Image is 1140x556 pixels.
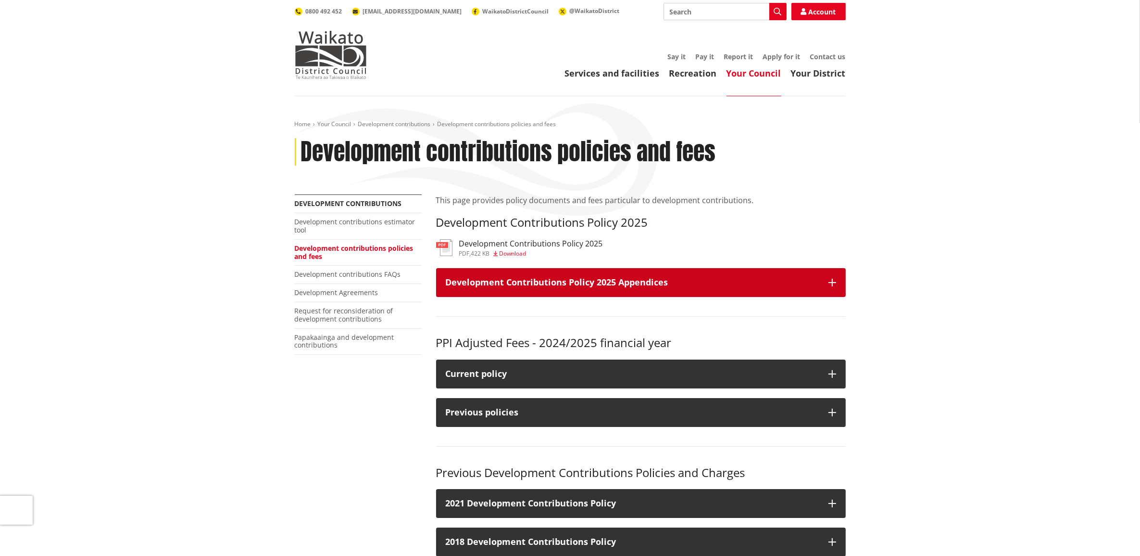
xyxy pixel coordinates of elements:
[1096,516,1130,550] iframe: Messenger Launcher
[295,244,413,261] a: Development contributions policies and fees
[295,270,401,279] a: Development contributions FAQs
[363,7,462,15] span: [EMAIL_ADDRESS][DOMAIN_NAME]
[438,120,556,128] span: Development contributions policies and fees
[791,67,846,79] a: Your District
[446,499,819,508] h3: 2021 Development Contributions Policy
[763,52,801,61] a: Apply for it
[669,67,717,79] a: Recreation
[459,239,603,248] h3: Development Contributions Policy 2025
[295,306,393,323] a: Request for reconsideration of development contributions
[565,67,660,79] a: Services and facilities
[358,120,431,128] a: Development contributions
[295,120,311,128] a: Home
[436,239,603,257] a: Development Contributions Policy 2025 pdf,422 KB Download
[295,199,402,208] a: Development contributions
[500,249,526,258] span: Download
[295,217,415,234] a: Development contributions estimator tool
[436,360,846,388] button: Current policy
[664,3,787,20] input: Search input
[436,216,846,230] h3: Development Contributions Policy 2025
[559,7,620,15] a: @WaikatoDistrict
[436,268,846,297] button: Development Contributions Policy 2025 Appendices
[318,120,351,128] a: Your Council
[295,31,367,79] img: Waikato District Council - Te Kaunihera aa Takiwaa o Waikato
[810,52,846,61] a: Contact us
[668,52,686,61] a: Say it
[295,120,846,129] nav: breadcrumb
[295,288,378,297] a: Development Agreements
[446,369,819,379] div: Current policy
[483,7,549,15] span: WaikatoDistrictCouncil
[352,7,462,15] a: [EMAIL_ADDRESS][DOMAIN_NAME]
[570,7,620,15] span: @WaikatoDistrict
[436,466,846,480] h3: Previous Development Contributions Policies and Charges
[295,7,342,15] a: 0800 492 452
[436,398,846,427] button: Previous policies
[436,239,452,256] img: document-pdf.svg
[471,249,490,258] span: 422 KB
[295,333,394,350] a: Papakaainga and development contributions
[436,336,846,350] h3: PPI Adjusted Fees - 2024/2025 financial year
[436,194,846,206] p: This page provides policy documents and fees particular to development contributions.
[446,278,819,287] h3: Development Contributions Policy 2025 Appendices
[306,7,342,15] span: 0800 492 452
[446,408,819,417] div: Previous policies
[791,3,846,20] a: Account
[436,489,846,518] button: 2021 Development Contributions Policy
[724,52,753,61] a: Report it
[459,249,470,258] span: pdf
[727,67,781,79] a: Your Council
[301,138,716,166] h1: Development contributions policies and fees
[696,52,714,61] a: Pay it
[472,7,549,15] a: WaikatoDistrictCouncil
[459,251,603,257] div: ,
[446,537,819,547] h3: 2018 Development Contributions Policy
